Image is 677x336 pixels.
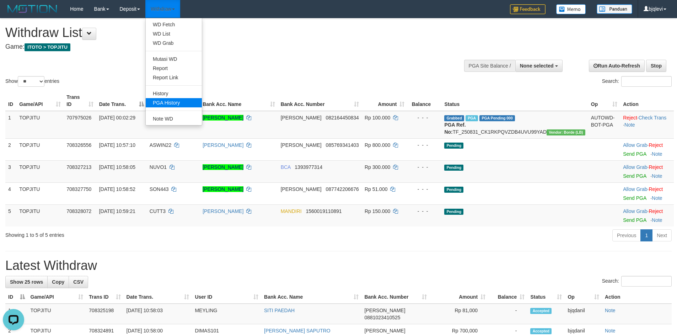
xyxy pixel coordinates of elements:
[16,160,64,182] td: TOPJITU
[86,290,123,304] th: Trans ID: activate to sort column ascending
[124,304,192,324] td: [DATE] 10:58:03
[361,290,430,304] th: Bank Acc. Number: activate to sort column ascending
[326,115,359,121] span: Copy 082164450834 to clipboard
[10,279,43,285] span: Show 25 rows
[649,208,663,214] a: Reject
[623,115,637,121] a: Reject
[652,151,662,157] a: Note
[52,279,64,285] span: Copy
[623,195,646,201] a: Send PGA
[150,186,169,192] span: SON443
[47,276,69,288] a: Copy
[410,186,439,193] div: - - -
[430,290,488,304] th: Amount: activate to sort column ascending
[73,279,84,285] span: CSV
[16,138,64,160] td: TOPJITU
[620,182,674,204] td: ·
[99,142,135,148] span: [DATE] 10:57:10
[99,164,135,170] span: [DATE] 10:58:05
[146,38,202,48] a: WD Grab
[623,217,646,223] a: Send PGA
[623,208,647,214] a: Allow Grab
[488,304,527,324] td: -
[365,142,390,148] span: Rp 800.000
[597,4,632,14] img: panduan.png
[620,160,674,182] td: ·
[5,160,16,182] td: 3
[620,91,674,111] th: Action
[16,111,64,139] td: TOPJITU
[464,60,515,72] div: PGA Site Balance /
[5,91,16,111] th: ID
[410,208,439,215] div: - - -
[602,290,672,304] th: Action
[326,186,359,192] span: Copy 087742206676 to clipboard
[444,143,463,149] span: Pending
[652,217,662,223] a: Note
[16,182,64,204] td: TOPJITU
[5,276,48,288] a: Show 25 rows
[649,142,663,148] a: Reject
[649,186,663,192] a: Reject
[565,290,602,304] th: Op: activate to sort column ascending
[640,229,652,241] a: 1
[99,115,135,121] span: [DATE] 00:02:29
[281,164,291,170] span: BCA
[365,115,390,121] span: Rp 100.000
[5,229,277,239] div: Showing 1 to 5 of 5 entries
[5,76,59,87] label: Show entries
[365,186,388,192] span: Rp 51.000
[620,204,674,226] td: ·
[66,208,91,214] span: 708328072
[192,304,261,324] td: MEYLING
[203,208,243,214] a: [PERSON_NAME]
[623,208,649,214] span: ·
[261,290,361,304] th: Bank Acc. Name: activate to sort column ascending
[444,209,463,215] span: Pending
[530,308,552,314] span: Accepted
[623,164,647,170] a: Allow Grab
[649,164,663,170] a: Reject
[5,4,59,14] img: MOTION_logo.png
[621,276,672,287] input: Search:
[364,315,400,320] span: Copy 0881023410525 to clipboard
[203,164,243,170] a: [PERSON_NAME]
[444,122,466,135] b: PGA Ref. No:
[264,308,295,313] a: SITI PAEDAH
[623,186,647,192] a: Allow Grab
[623,173,646,179] a: Send PGA
[69,276,88,288] a: CSV
[28,290,86,304] th: Game/API: activate to sort column ascending
[444,165,463,171] span: Pending
[66,164,91,170] span: 708327213
[605,308,616,313] a: Note
[281,208,302,214] span: MANDIRI
[16,91,64,111] th: Game/API: activate to sort column ascending
[602,276,672,287] label: Search:
[203,186,243,192] a: [PERSON_NAME]
[146,89,202,98] a: History
[146,98,202,107] a: PGA History
[150,164,167,170] span: NUVO1
[588,91,620,111] th: Op: activate to sort column ascending
[515,60,563,72] button: None selected
[66,142,91,148] span: 708326556
[620,111,674,139] td: · ·
[5,290,28,304] th: ID: activate to sort column descending
[646,60,666,72] a: Stop
[192,290,261,304] th: User ID: activate to sort column ascending
[527,290,565,304] th: Status: activate to sort column ascending
[146,29,202,38] a: WD List
[5,111,16,139] td: 1
[479,115,515,121] span: PGA Pending
[623,142,647,148] a: Allow Grab
[410,114,439,121] div: - - -
[99,186,135,192] span: [DATE] 10:58:52
[96,91,147,111] th: Date Trans.: activate to sort column descending
[430,304,488,324] td: Rp 81,000
[5,182,16,204] td: 4
[565,304,602,324] td: bjqdanil
[264,328,331,334] a: [PERSON_NAME] SAPUTRO
[295,164,322,170] span: Copy 1393977314 to clipboard
[588,111,620,139] td: AUTOWD-BOT-PGA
